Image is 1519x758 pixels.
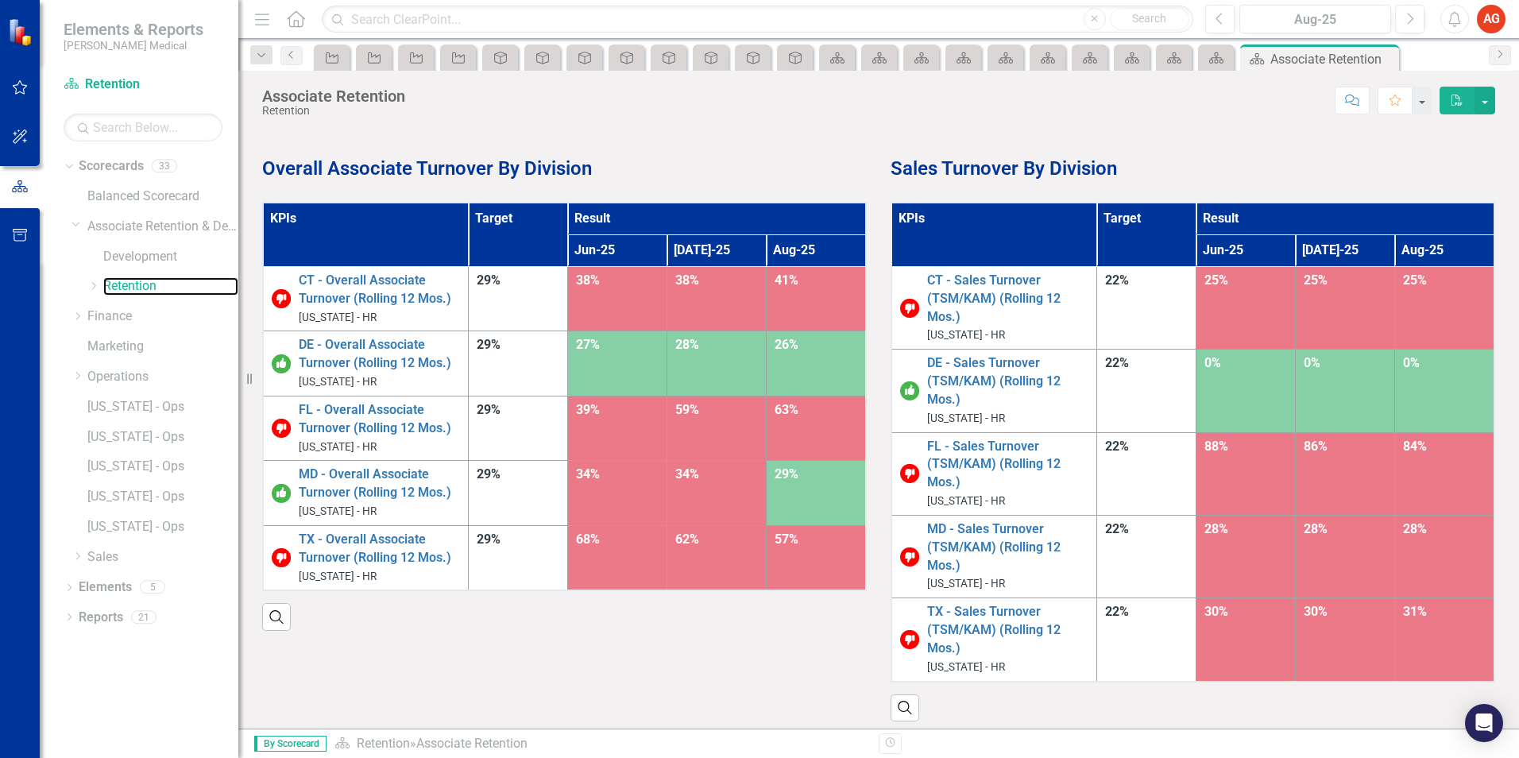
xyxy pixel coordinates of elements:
[322,6,1193,33] input: Search ClearPoint...
[1477,5,1505,33] button: AG
[140,581,165,594] div: 5
[927,328,1005,341] span: [US_STATE] - HR
[87,548,238,567] a: Sales
[900,381,919,400] img: On or Above Target
[299,570,377,582] span: [US_STATE] - HR
[900,547,919,567] img: Below Target
[1204,273,1228,288] span: 25%
[87,428,238,447] a: [US_STATE] - Ops
[900,299,919,318] img: Below Target
[87,458,238,476] a: [US_STATE] - Ops
[927,520,1088,575] a: MD - Sales Turnover (TSM/KAM) (Rolling 12 Mos.)
[775,402,798,417] span: 63%
[775,337,798,352] span: 26%
[64,39,203,52] small: [PERSON_NAME] Medical
[477,532,501,547] span: 29%
[87,188,238,206] a: Balanced Scorecard
[675,532,699,547] span: 62%
[1403,439,1427,454] span: 84%
[272,548,291,567] img: Below Target
[272,354,291,373] img: On or Above Target
[262,157,592,180] strong: Overall Associate Turnover By Division
[1304,273,1328,288] span: 25%
[576,337,600,352] span: 27%
[254,736,327,752] span: By Scorecard
[262,105,405,117] div: Retention
[299,311,377,323] span: [US_STATE] - HR
[8,18,36,46] img: ClearPoint Strategy
[1465,704,1503,742] div: Open Intercom Messenger
[1204,439,1228,454] span: 88%
[891,157,1117,180] strong: Sales Turnover By Division
[79,578,132,597] a: Elements
[775,273,798,288] span: 41%
[927,438,1088,493] a: FL - Sales Turnover (TSM/KAM) (Rolling 12 Mos.)
[927,660,1005,673] span: [US_STATE] - HR
[299,505,377,517] span: [US_STATE] - HR
[87,368,238,386] a: Operations
[1403,355,1420,370] span: 0%
[576,532,600,547] span: 68%
[1105,273,1129,288] span: 22%
[477,466,501,481] span: 29%
[87,338,238,356] a: Marketing
[927,577,1005,590] span: [US_STATE] - HR
[1304,439,1328,454] span: 86%
[103,277,238,296] a: Retention
[775,532,798,547] span: 57%
[675,402,699,417] span: 59%
[1245,10,1386,29] div: Aug-25
[675,273,699,288] span: 38%
[262,87,405,105] div: Associate Retention
[1403,521,1427,536] span: 28%
[1105,355,1129,370] span: 22%
[927,354,1088,409] a: DE - Sales Turnover (TSM/KAM) (Rolling 12 Mos.)
[927,603,1088,658] a: TX - Sales Turnover (TSM/KAM) (Rolling 12 Mos.)
[1239,5,1391,33] button: Aug-25
[927,272,1088,327] a: CT - Sales Turnover (TSM/KAM) (Rolling 12 Mos.)
[927,412,1005,424] span: [US_STATE] - HR
[477,337,501,352] span: 29%
[1204,604,1228,619] span: 30%
[1304,521,1328,536] span: 28%
[775,466,798,481] span: 29%
[1403,604,1427,619] span: 31%
[79,609,123,627] a: Reports
[299,375,377,388] span: [US_STATE] - HR
[299,336,460,373] a: DE - Overall Associate Turnover (Rolling 12 Mos.)
[87,488,238,506] a: [US_STATE] - Ops
[64,75,222,94] a: Retention
[87,307,238,326] a: Finance
[576,466,600,481] span: 34%
[1270,49,1395,69] div: Associate Retention
[576,273,600,288] span: 38%
[927,494,1005,507] span: [US_STATE] - HR
[79,157,144,176] a: Scorecards
[1304,604,1328,619] span: 30%
[131,610,157,624] div: 21
[299,401,460,438] a: FL - Overall Associate Turnover (Rolling 12 Mos.)
[675,466,699,481] span: 34%
[64,114,222,141] input: Search Below...
[1105,604,1129,619] span: 22%
[87,398,238,416] a: [US_STATE] - Ops
[334,735,867,753] div: »
[477,273,501,288] span: 29%
[416,736,528,751] div: Associate Retention
[1204,521,1228,536] span: 28%
[272,419,291,438] img: Below Target
[272,289,291,308] img: Below Target
[1403,273,1427,288] span: 25%
[900,630,919,649] img: Below Target
[103,248,238,266] a: Development
[1132,12,1166,25] span: Search
[87,518,238,536] a: [US_STATE] - Ops
[299,440,377,453] span: [US_STATE] - HR
[299,272,460,308] a: CT - Overall Associate Turnover (Rolling 12 Mos.)
[152,160,177,173] div: 33
[64,20,203,39] span: Elements & Reports
[1105,439,1129,454] span: 22%
[1304,355,1320,370] span: 0%
[1105,521,1129,536] span: 22%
